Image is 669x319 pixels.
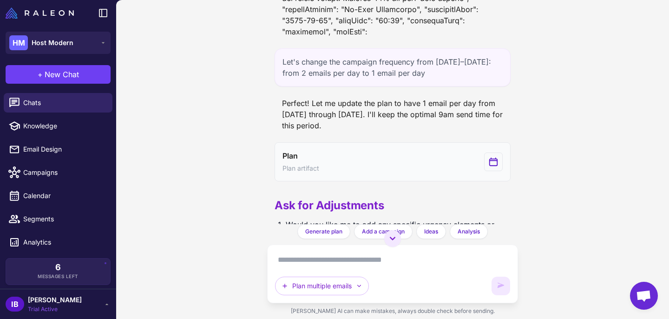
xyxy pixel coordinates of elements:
span: Add a campaign [362,227,405,236]
span: Trial Active [28,305,82,313]
span: Segments [23,214,105,224]
a: Email Design [4,140,112,159]
button: Analysis [450,224,488,239]
span: Knowledge [23,121,105,131]
div: Perfect! Let me update the plan to have 1 email per day from [DATE] through [DATE]. I'll keep the... [275,94,511,135]
a: Segments [4,209,112,229]
button: Add a campaign [354,224,413,239]
span: Generate plan [305,227,342,236]
p: Would you like me to add any specific urgency elements or scarcity messaging for certain campaigns? [286,219,511,243]
span: Plan artifact [282,163,319,173]
span: New Chat [45,69,79,80]
span: Chats [23,98,105,108]
a: Knowledge [4,116,112,136]
span: Ideas [424,227,438,236]
button: Generate plan [297,224,350,239]
span: Analytics [23,237,105,247]
span: Email Design [23,144,105,154]
a: Campaigns [4,163,112,182]
span: Messages Left [38,273,79,280]
img: Raleon Logo [6,7,74,19]
button: HMHost Modern [6,32,111,54]
span: Host Modern [32,38,73,48]
div: [PERSON_NAME] AI can make mistakes, always double check before sending. [267,303,518,319]
span: + [38,69,43,80]
span: [PERSON_NAME] [28,295,82,305]
button: View generated Plan [275,142,511,181]
a: Integrations [4,256,112,275]
div: HM [9,35,28,50]
button: Ideas [416,224,446,239]
span: Calendar [23,191,105,201]
button: Plan multiple emails [275,277,369,295]
a: Analytics [4,233,112,252]
div: Let's change the campaign frequency from [DATE]–[DATE]: from 2 emails per day to 1 email per day [275,48,511,86]
span: 6 [55,263,61,272]
span: Campaigns [23,167,105,178]
a: Chats [4,93,112,113]
span: Plan [282,150,297,161]
div: IB [6,297,24,312]
a: Calendar [4,186,112,206]
button: +New Chat [6,65,111,84]
h2: Ask for Adjustments [275,198,511,213]
div: Open chat [630,282,658,310]
a: Raleon Logo [6,7,78,19]
span: Analysis [458,227,480,236]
